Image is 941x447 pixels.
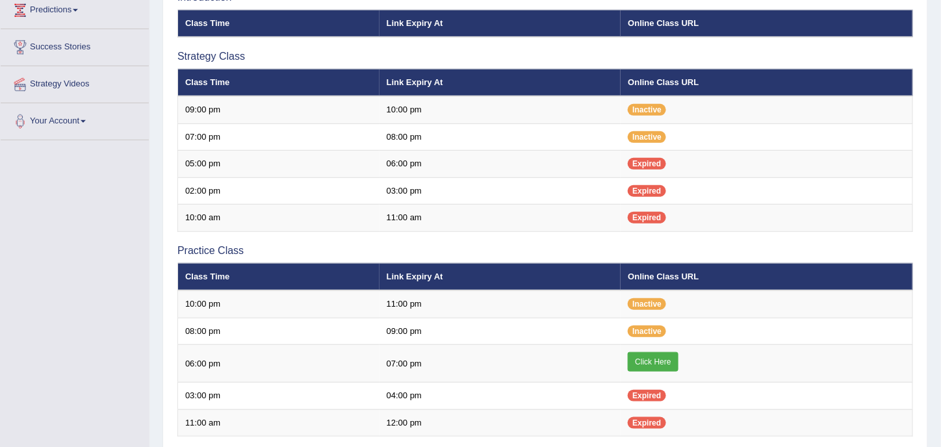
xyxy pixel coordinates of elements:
[1,66,149,99] a: Strategy Videos
[628,131,666,143] span: Inactive
[177,51,913,62] h3: Strategy Class
[621,10,912,37] th: Online Class URL
[380,205,621,232] td: 11:00 am
[380,318,621,345] td: 09:00 pm
[380,263,621,290] th: Link Expiry At
[380,10,621,37] th: Link Expiry At
[178,10,380,37] th: Class Time
[380,409,621,437] td: 12:00 pm
[178,345,380,383] td: 06:00 pm
[621,263,912,290] th: Online Class URL
[178,96,380,123] td: 09:00 pm
[628,352,678,372] a: Click Here
[628,326,666,337] span: Inactive
[380,69,621,96] th: Link Expiry At
[178,151,380,178] td: 05:00 pm
[178,205,380,232] td: 10:00 am
[1,29,149,62] a: Success Stories
[380,290,621,318] td: 11:00 pm
[621,69,912,96] th: Online Class URL
[380,151,621,178] td: 06:00 pm
[628,104,666,116] span: Inactive
[178,409,380,437] td: 11:00 am
[178,383,380,410] td: 03:00 pm
[178,123,380,151] td: 07:00 pm
[380,345,621,383] td: 07:00 pm
[380,96,621,123] td: 10:00 pm
[178,318,380,345] td: 08:00 pm
[628,185,665,197] span: Expired
[178,263,380,290] th: Class Time
[178,177,380,205] td: 02:00 pm
[178,69,380,96] th: Class Time
[380,383,621,410] td: 04:00 pm
[1,103,149,136] a: Your Account
[380,177,621,205] td: 03:00 pm
[380,123,621,151] td: 08:00 pm
[628,390,665,402] span: Expired
[628,298,666,310] span: Inactive
[628,212,665,224] span: Expired
[628,158,665,170] span: Expired
[628,417,665,429] span: Expired
[177,245,913,257] h3: Practice Class
[178,290,380,318] td: 10:00 pm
